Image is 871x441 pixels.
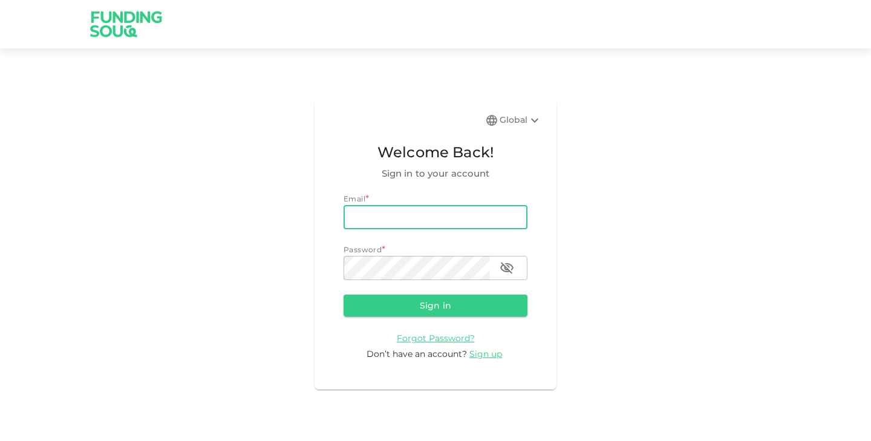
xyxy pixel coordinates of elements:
input: email [344,205,527,229]
input: password [344,256,490,280]
span: Forgot Password? [397,333,475,344]
span: Sign in to your account [344,166,527,181]
span: Email [344,194,365,203]
span: Don’t have an account? [367,348,467,359]
span: Password [344,245,382,254]
div: Global [500,113,542,128]
span: Sign up [469,348,502,359]
button: Sign in [344,295,527,316]
a: Forgot Password? [397,332,475,344]
span: Welcome Back! [344,141,527,164]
